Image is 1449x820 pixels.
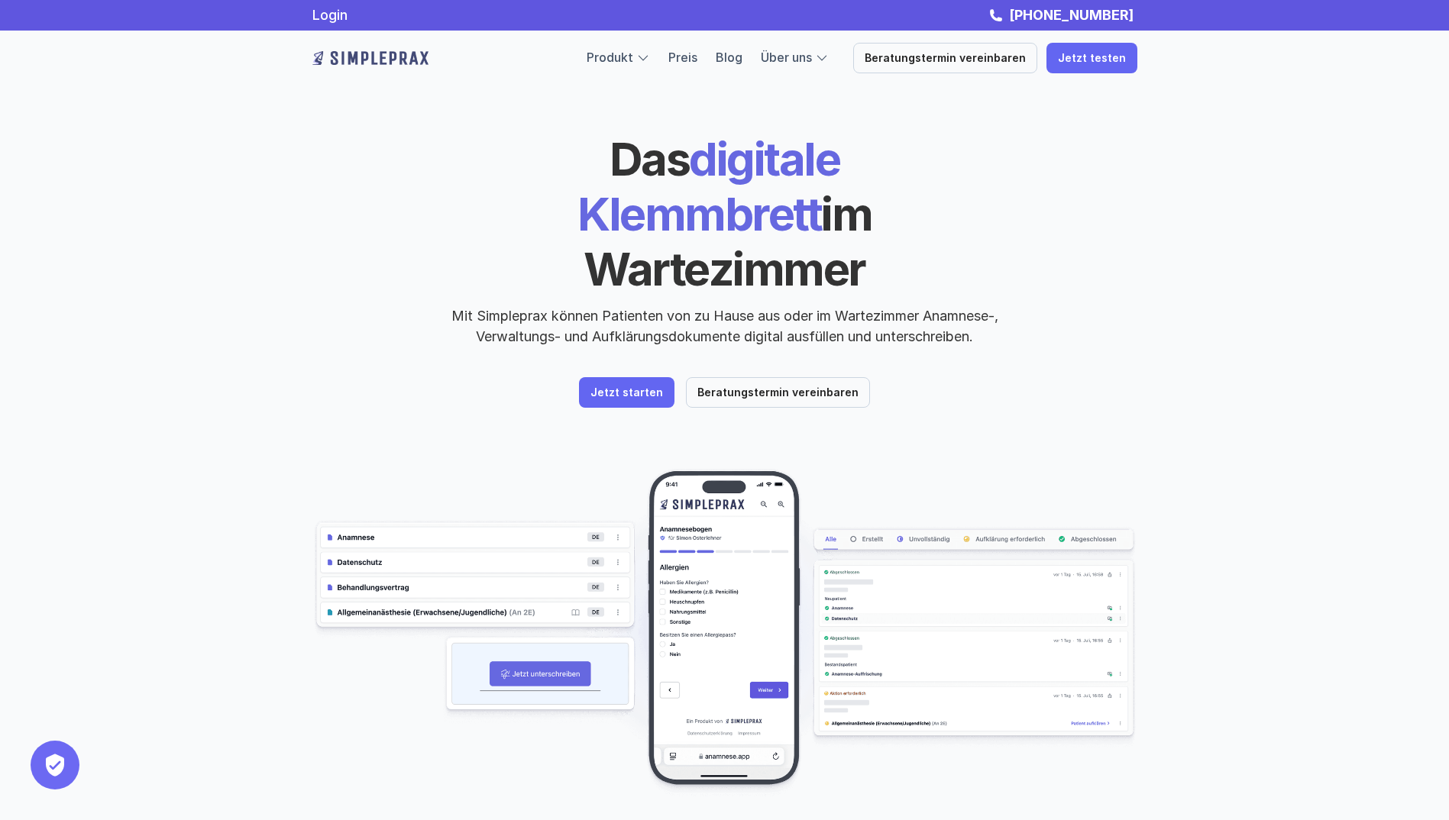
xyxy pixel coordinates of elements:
[1046,43,1137,73] a: Jetzt testen
[716,50,742,65] a: Blog
[610,131,690,186] span: Das
[697,386,859,399] p: Beratungstermin vereinbaren
[579,377,674,408] a: Jetzt starten
[761,50,812,65] a: Über uns
[312,469,1137,797] img: Beispielscreenshots aus der Simpleprax Anwendung
[590,386,663,399] p: Jetzt starten
[686,377,870,408] a: Beratungstermin vereinbaren
[865,52,1026,65] p: Beratungstermin vereinbaren
[1058,52,1126,65] p: Jetzt testen
[1005,7,1137,23] a: [PHONE_NUMBER]
[853,43,1037,73] a: Beratungstermin vereinbaren
[668,50,697,65] a: Preis
[438,305,1011,347] p: Mit Simpleprax können Patienten von zu Hause aus oder im Wartezimmer Anamnese-, Verwaltungs- und ...
[312,7,348,23] a: Login
[1009,7,1134,23] strong: [PHONE_NUMBER]
[584,186,880,296] span: im Wartezimmer
[461,131,988,296] h1: digitale Klemmbrett
[587,50,633,65] a: Produkt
